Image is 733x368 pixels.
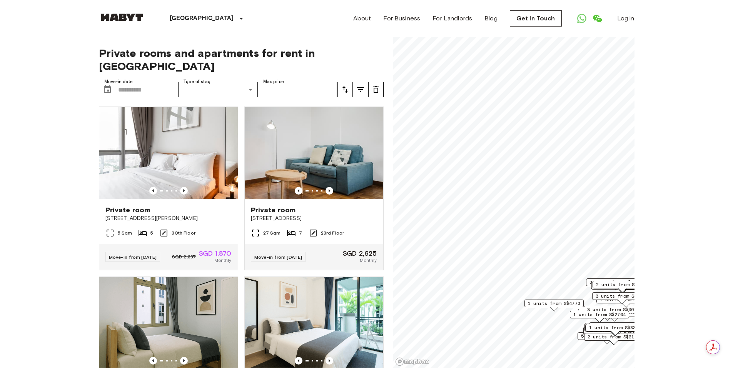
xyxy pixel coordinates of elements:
span: 2 units from S$2342 [588,323,640,330]
label: Move-in date [104,78,133,85]
img: Marketing picture of unit SG-01-113-001-05 [99,107,238,199]
button: Previous image [149,357,157,365]
span: 2 units from S$3024 [596,281,648,288]
img: Marketing picture of unit SG-01-108-001-001 [245,107,383,199]
label: Max price [263,78,284,85]
button: tune [337,82,353,97]
label: Type of stay [184,78,210,85]
a: Marketing picture of unit SG-01-113-001-05Previous imagePrevious imagePrivate room[STREET_ADDRESS... [99,107,238,270]
span: 23rd Floor [321,230,344,236]
span: 3 units from S$3623 [587,306,639,313]
div: Map marker [584,333,643,345]
a: For Business [383,14,420,23]
span: 7 [299,230,302,236]
span: SGD 1,870 [199,250,231,257]
button: Choose date [100,82,115,97]
div: Map marker [583,327,643,339]
span: SGD 2,337 [172,253,196,260]
span: Private room [251,205,296,215]
button: Previous image [180,357,188,365]
span: 27 Sqm [263,230,281,236]
a: Mapbox logo [395,357,429,366]
span: 3 units from S$2573 [596,293,648,300]
a: Marketing picture of unit SG-01-108-001-001Previous imagePrevious imagePrivate room[STREET_ADDRES... [244,107,384,270]
div: Map marker [591,282,653,294]
span: 5 units from S$1680 [581,333,633,340]
span: Monthly [214,257,231,264]
div: Map marker [584,323,644,335]
span: SGD 2,625 [343,250,377,257]
a: Log in [617,14,634,23]
a: For Landlords [432,14,472,23]
div: Map marker [578,332,637,344]
a: Get in Touch [510,10,562,27]
span: Private room [105,205,150,215]
span: 5 [150,230,153,236]
div: Map marker [592,292,651,304]
span: 5 Sqm [118,230,132,236]
span: 1 units from S$4773 [528,300,580,307]
a: Blog [484,14,498,23]
button: tune [368,82,384,97]
span: 1 units from S$2704 [573,311,626,318]
span: 3 units from S$1985 [589,279,642,286]
button: tune [353,82,368,97]
div: Map marker [524,300,584,311]
span: [STREET_ADDRESS] [251,215,377,222]
span: 1 units from S$3381 [589,324,641,331]
button: Previous image [295,357,302,365]
div: Map marker [584,324,644,336]
button: Previous image [295,187,302,195]
span: Private rooms and apartments for rent in [GEOGRAPHIC_DATA] [99,47,384,73]
span: Move-in from [DATE] [109,254,157,260]
span: [STREET_ADDRESS][PERSON_NAME] [105,215,232,222]
img: Habyt [99,13,145,21]
div: Map marker [586,324,645,336]
button: Previous image [149,187,157,195]
button: Previous image [326,187,333,195]
div: Map marker [585,324,645,336]
span: 30th Floor [172,230,195,236]
a: Open WeChat [589,11,605,26]
p: [GEOGRAPHIC_DATA] [170,14,234,23]
div: Map marker [586,278,645,290]
div: Map marker [593,281,652,293]
div: Map marker [570,311,629,323]
button: Previous image [326,357,333,365]
span: 1 units from S$4200 [593,323,645,330]
button: Previous image [180,187,188,195]
span: Move-in from [DATE] [254,254,302,260]
a: About [353,14,371,23]
span: Monthly [360,257,377,264]
span: 2 units from S$2153 [588,333,640,340]
a: Open WhatsApp [574,11,589,26]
